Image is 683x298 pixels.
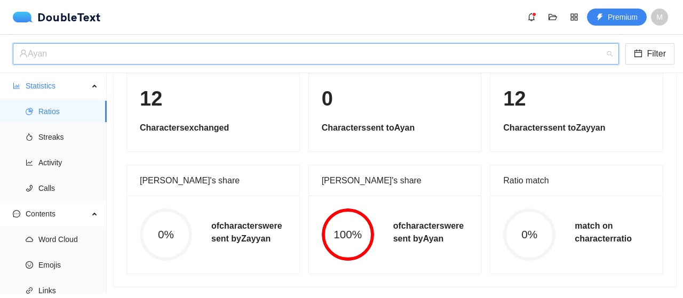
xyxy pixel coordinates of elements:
[26,75,89,96] span: Statistics
[140,122,287,134] h5: Characters exchanged
[38,152,98,173] span: Activity
[322,86,468,111] h1: 0
[656,9,663,26] span: M
[140,165,287,196] div: [PERSON_NAME]'s share
[26,108,33,115] span: pie-chart
[211,220,282,245] h5: of characters were sent by Zayyan
[13,12,101,22] div: DoubleText
[566,13,582,21] span: appstore
[575,220,632,245] h5: match on character ratio
[503,229,555,240] span: 0%
[13,12,37,22] img: logo
[19,44,603,64] div: ‏‎Ayan‎‏
[19,49,28,58] span: user
[13,12,101,22] a: logoDoubleText
[38,178,98,199] span: Calls
[38,229,98,250] span: Word Cloud
[608,11,638,23] span: Premium
[26,261,33,269] span: smile
[38,101,98,122] span: Ratios
[140,86,287,111] h1: 12
[503,122,650,134] h5: Characters sent to Zayyan
[322,229,374,240] span: 100%
[566,9,583,26] button: appstore
[523,9,540,26] button: bell
[647,47,666,60] span: Filter
[322,122,468,134] h5: Characters sent to Ayan
[26,203,89,224] span: Contents
[503,86,650,111] h1: 12
[26,159,33,166] span: line-chart
[38,126,98,148] span: Streaks
[545,13,561,21] span: folder-open
[140,229,192,240] span: 0%
[634,49,642,59] span: calendar
[523,13,539,21] span: bell
[625,43,674,65] button: calendarFilter
[596,13,603,22] span: thunderbolt
[13,82,20,90] span: bar-chart
[26,184,33,192] span: phone
[393,220,464,245] h5: of characters were sent by Ayan
[544,9,561,26] button: folder-open
[503,165,650,196] div: Ratio match
[13,210,20,218] span: message
[322,165,468,196] div: [PERSON_NAME]'s share
[38,254,98,276] span: Emojis
[587,9,647,26] button: thunderboltPremium
[26,236,33,243] span: cloud
[26,287,33,294] span: link
[19,44,613,64] span: ‏‎Ayan‎‏
[26,133,33,141] span: fire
